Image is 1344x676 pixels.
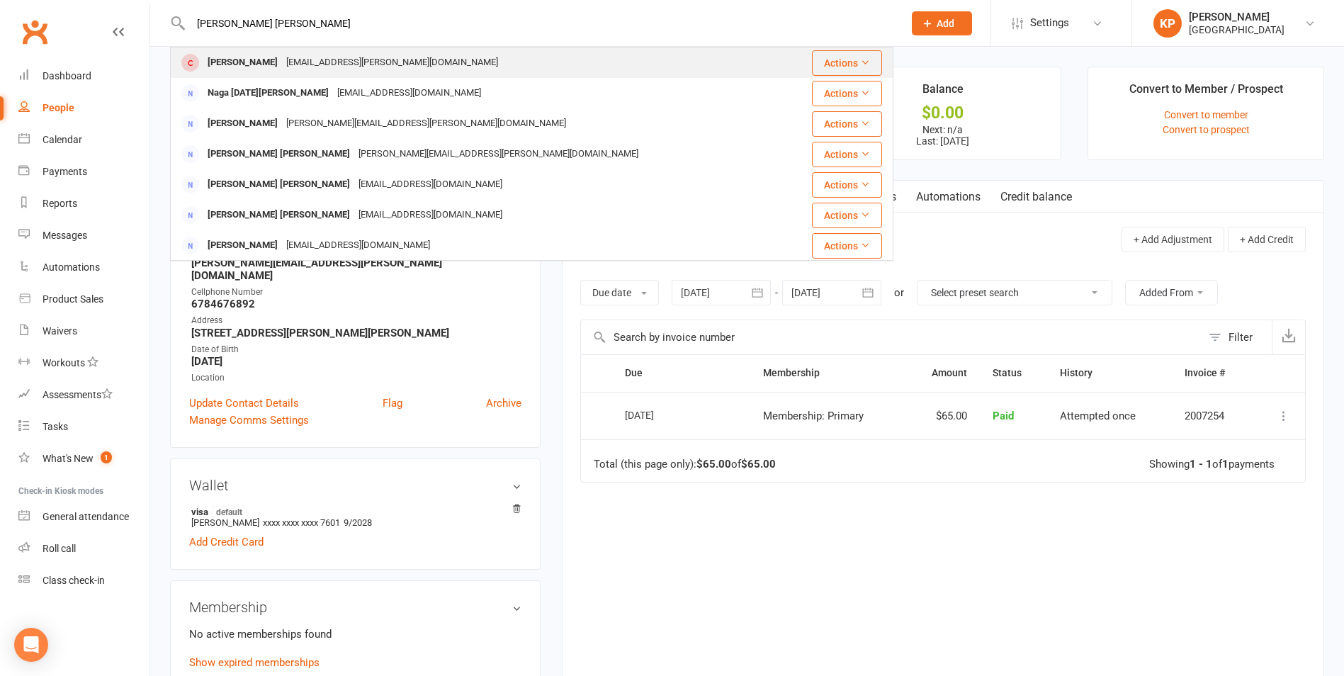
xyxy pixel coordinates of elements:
a: Automations [906,181,990,213]
a: Show expired memberships [189,656,320,669]
strong: [STREET_ADDRESS][PERSON_NAME][PERSON_NAME] [191,327,521,339]
li: [PERSON_NAME] [189,504,521,530]
h3: Membership [189,599,521,615]
a: Tasks [18,411,149,443]
button: + Add Credit [1228,227,1306,252]
div: Reports [43,198,77,209]
button: Actions [812,203,882,228]
div: Open Intercom Messenger [14,628,48,662]
span: Settings [1030,7,1069,39]
th: Membership [750,355,905,391]
div: Filter [1229,329,1253,346]
div: $0.00 [838,106,1048,120]
strong: 1 - 1 [1190,458,1212,471]
div: Messages [43,230,87,241]
a: Calendar [18,124,149,156]
div: People [43,102,74,113]
div: Naga [DATE][PERSON_NAME] [203,83,333,103]
a: Automations [18,252,149,283]
a: Flag [383,395,402,412]
div: [PERSON_NAME] [PERSON_NAME] [203,174,354,195]
a: What's New1 [18,443,149,475]
a: Manage Comms Settings [189,412,309,429]
div: [PERSON_NAME] [203,113,282,134]
strong: 6784676892 [191,298,521,310]
a: People [18,92,149,124]
div: Class check-in [43,575,105,586]
div: Date of Birth [191,343,521,356]
div: [PERSON_NAME] [203,52,282,73]
div: [GEOGRAPHIC_DATA] [1189,23,1284,36]
a: Convert to prospect [1163,124,1250,135]
a: Archive [486,395,521,412]
div: Balance [922,80,964,106]
a: Assessments [18,379,149,411]
p: Next: n/a Last: [DATE] [838,124,1048,147]
div: Convert to Member / Prospect [1129,80,1283,106]
strong: $65.00 [741,458,776,471]
a: Reports [18,188,149,220]
div: KP [1153,9,1182,38]
div: or [894,284,904,301]
div: Workouts [43,357,85,368]
span: default [212,506,247,517]
div: [EMAIL_ADDRESS][DOMAIN_NAME] [282,235,434,256]
div: Assessments [43,389,113,400]
a: Roll call [18,533,149,565]
a: Payments [18,156,149,188]
strong: visa [191,506,514,517]
a: Credit balance [990,181,1082,213]
span: Paid [993,410,1014,422]
h3: Wallet [189,478,521,493]
div: [PERSON_NAME] [203,235,282,256]
span: 1 [101,451,112,463]
div: Roll call [43,543,76,554]
strong: $65.00 [696,458,731,471]
div: [EMAIL_ADDRESS][PERSON_NAME][DOMAIN_NAME] [282,52,502,73]
th: Due [612,355,750,391]
button: Actions [812,50,882,76]
button: Add [912,11,972,35]
a: Clubworx [17,14,52,50]
input: Search by invoice number [581,320,1202,354]
span: 9/2028 [344,517,372,528]
span: Add [937,18,954,29]
div: Cellphone Number [191,286,521,299]
button: Actions [812,142,882,167]
td: $65.00 [905,392,980,440]
a: Convert to member [1164,109,1248,120]
strong: [PERSON_NAME][EMAIL_ADDRESS][PERSON_NAME][DOMAIN_NAME] [191,257,521,282]
div: Calendar [43,134,82,145]
div: Total (this page only): of [594,458,776,471]
input: Search... [186,13,893,33]
button: Added From [1125,280,1218,305]
div: Address [191,314,521,327]
a: Add Credit Card [189,534,264,551]
button: Due date [580,280,659,305]
button: Actions [812,81,882,106]
a: Update Contact Details [189,395,299,412]
a: Waivers [18,315,149,347]
p: No active memberships found [189,626,521,643]
a: Product Sales [18,283,149,315]
button: Actions [812,111,882,137]
th: History [1047,355,1172,391]
div: Product Sales [43,293,103,305]
button: Filter [1202,320,1272,354]
a: General attendance kiosk mode [18,501,149,533]
button: Actions [812,233,882,259]
span: Attempted once [1060,410,1136,422]
div: Location [191,371,521,385]
div: [EMAIL_ADDRESS][DOMAIN_NAME] [333,83,485,103]
div: What's New [43,453,94,464]
div: [PERSON_NAME][EMAIL_ADDRESS][PERSON_NAME][DOMAIN_NAME] [354,144,643,164]
div: [EMAIL_ADDRESS][DOMAIN_NAME] [354,174,507,195]
span: Membership: Primary [763,410,864,422]
div: Tasks [43,421,68,432]
a: Workouts [18,347,149,379]
button: Actions [812,172,882,198]
div: General attendance [43,511,129,522]
a: Dashboard [18,60,149,92]
th: Amount [905,355,980,391]
div: [DATE] [625,404,690,426]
